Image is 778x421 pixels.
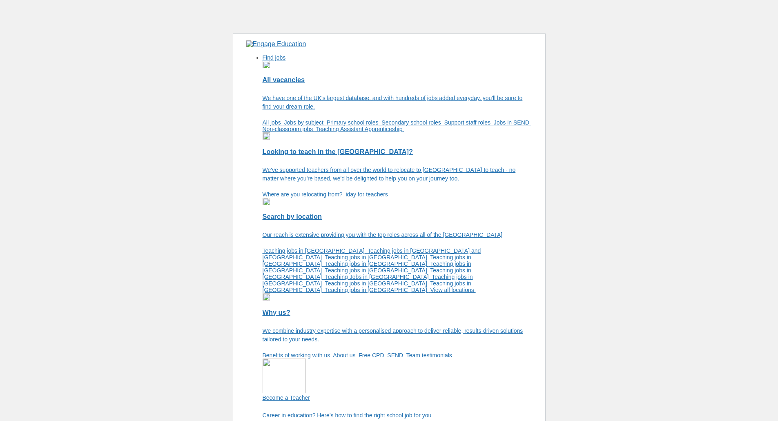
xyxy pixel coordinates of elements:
[263,166,532,183] p: We've supported teachers from all over the world to relocate to [GEOGRAPHIC_DATA] to teach - no m...
[263,309,532,344] a: Why us? We combine industry expertise with a personalised approach to deliver reliable, results-d...
[284,119,326,126] a: Jobs by subject
[263,267,471,280] a: Teaching jobs in [GEOGRAPHIC_DATA]
[263,191,346,198] a: Where are you relocating from?
[263,247,368,254] a: Teaching jobs in [GEOGRAPHIC_DATA]
[263,274,473,287] a: Teaching jobs in [GEOGRAPHIC_DATA]
[246,40,306,48] img: Engage Education
[263,54,286,61] a: Find jobs
[444,119,494,126] a: Support staff roles
[263,213,532,221] h3: Search by location
[263,76,532,84] h3: All vacancies
[263,394,310,401] span: Become a Teacher
[346,191,389,198] a: iday for teachers
[263,94,532,111] p: We have one of the UK's largest database. and with hundreds of jobs added everyday. you'll be sur...
[263,411,532,420] p: Career in education? Here’s how to find the right school job for you
[263,148,532,156] h3: Looking to teach in the [GEOGRAPHIC_DATA]?
[263,261,471,274] a: Teaching jobs in [GEOGRAPHIC_DATA]
[327,119,382,126] a: Primary school roles
[359,352,387,359] a: Free CPD
[263,327,532,344] p: We combine industry expertise with a personalised approach to deliver reliable, results-driven so...
[333,352,359,359] a: About us
[381,119,444,126] a: Secondary school roles
[263,126,316,132] a: Non-classroom jobs
[325,274,432,280] a: Teaching Jobs in [GEOGRAPHIC_DATA]
[263,352,333,359] a: Benefits of working with us
[325,261,430,267] a: Teaching jobs in [GEOGRAPHIC_DATA]
[316,126,404,132] a: Teaching Assistant Apprenticeship
[263,148,532,183] a: Looking to teach in the [GEOGRAPHIC_DATA]? We've supported teachers from all over the world to re...
[263,231,532,239] p: Our reach is extensive providing you with the top roles across all of the [GEOGRAPHIC_DATA]
[430,287,476,293] a: View all locations
[263,213,532,239] a: Search by location Our reach is extensive providing you with the top roles across all of the [GEO...
[406,352,454,359] a: Team testimonials
[263,359,532,420] a: Become a Teacher Career in education? Here’s how to find the right school job for you
[263,309,532,316] h3: Why us?
[263,76,532,111] a: All vacancies We have one of the UK's largest database. and with hundreds of jobs added everyday....
[263,247,481,261] a: Teaching jobs in [GEOGRAPHIC_DATA] and [GEOGRAPHIC_DATA]
[494,119,531,126] a: Jobs in SEND
[387,352,406,359] a: SEND
[263,280,471,293] a: Teaching jobs in [GEOGRAPHIC_DATA]
[263,119,284,126] a: All jobs
[325,280,430,287] a: Teaching jobs in [GEOGRAPHIC_DATA]
[325,287,430,293] a: Teaching jobs in [GEOGRAPHIC_DATA]
[263,254,471,267] a: Teaching jobs in [GEOGRAPHIC_DATA]
[325,267,430,274] a: Teaching jobs in [GEOGRAPHIC_DATA]
[325,254,430,261] a: Teaching jobs in [GEOGRAPHIC_DATA]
